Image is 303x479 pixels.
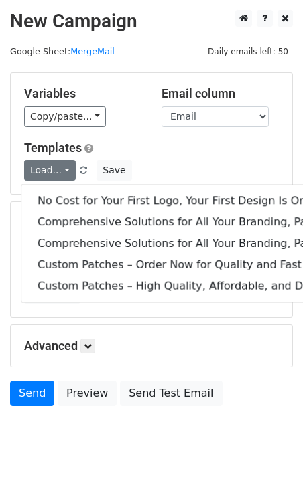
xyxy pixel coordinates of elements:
a: Templates [24,140,82,155]
a: Copy/paste... [24,106,106,127]
span: Daily emails left: 50 [203,44,293,59]
h5: Variables [24,86,141,101]
a: Load... [24,160,76,181]
a: MergeMail [70,46,115,56]
a: Send Test Email [120,381,222,406]
a: Send [10,381,54,406]
h2: New Campaign [10,10,293,33]
a: Daily emails left: 50 [203,46,293,56]
h5: Email column [162,86,279,101]
h5: Advanced [24,339,279,353]
a: Preview [58,381,117,406]
small: Google Sheet: [10,46,115,56]
button: Save [97,160,131,181]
